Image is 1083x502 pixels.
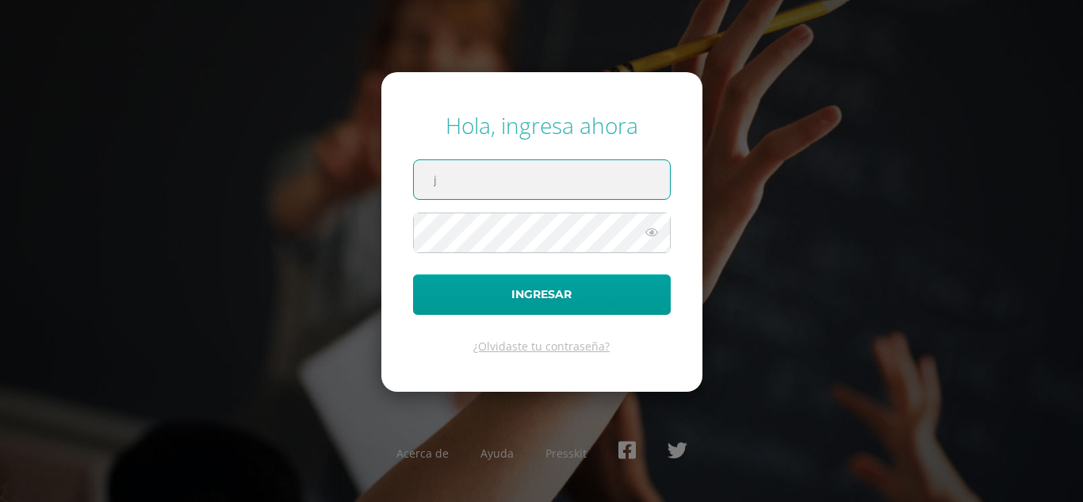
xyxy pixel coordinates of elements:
[414,160,670,199] input: Correo electrónico o usuario
[396,446,449,461] a: Acerca de
[473,339,610,354] a: ¿Olvidaste tu contraseña?
[480,446,514,461] a: Ayuda
[545,446,587,461] a: Presskit
[413,274,671,315] button: Ingresar
[413,110,671,140] div: Hola, ingresa ahora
